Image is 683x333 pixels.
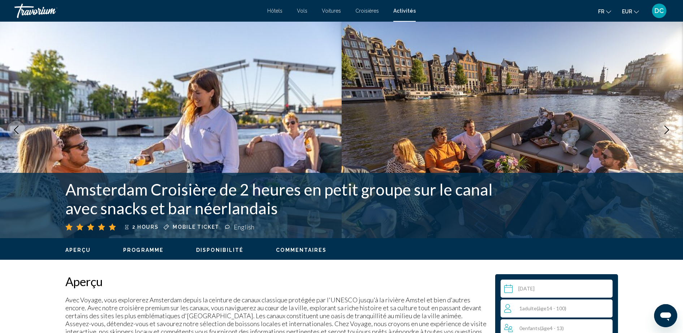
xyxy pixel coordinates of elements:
span: âge [538,305,546,311]
span: Programme [123,247,164,253]
span: EUR [622,9,632,14]
span: [DATE] [518,286,535,292]
button: User Menu [650,3,669,18]
span: 1 [519,305,566,311]
button: Change currency [622,6,639,17]
a: Hôtels [267,8,282,14]
a: Vols [297,8,307,14]
span: 0 [519,325,564,331]
button: Disponibilité [196,247,243,253]
span: Enfants [522,325,540,331]
h1: Amsterdam Croisière de 2 heures en petit groupe sur le canal avec snacks et bar néerlandais [65,180,502,218]
span: Commentaires [276,247,327,253]
span: Aperçu [65,247,91,253]
span: fr [598,9,604,14]
span: âge [541,325,550,331]
span: DC [654,7,664,14]
a: Voitures [322,8,341,14]
div: English [234,223,256,231]
span: ( 4 - 13) [540,325,564,331]
a: Travorium [14,4,260,18]
button: Commentaires [276,247,327,253]
button: Aperçu [65,247,91,253]
button: Previous image [7,121,25,139]
span: Adulte [522,305,537,311]
button: Change language [598,6,611,17]
h2: Aperçu [65,274,488,289]
button: Next image [658,121,676,139]
a: Activités [393,8,416,14]
span: ( 14 - 100) [537,305,566,311]
span: Disponibilité [196,247,243,253]
iframe: Button to launch messaging window [654,304,677,327]
span: 2 hours [132,224,159,230]
span: Mobile ticket [173,224,219,230]
button: Programme [123,247,164,253]
a: Croisières [355,8,379,14]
